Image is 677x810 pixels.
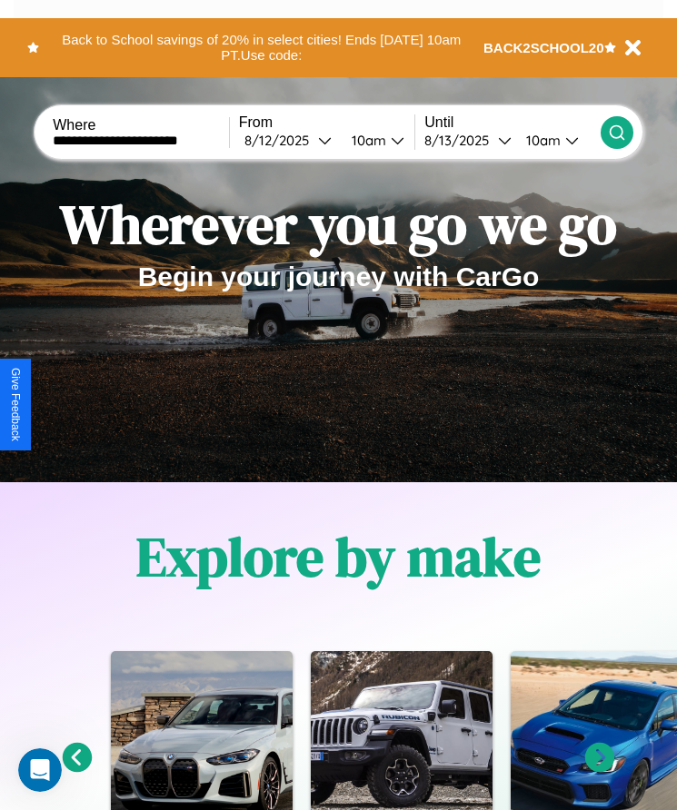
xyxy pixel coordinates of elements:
[9,368,22,441] div: Give Feedback
[424,132,498,149] div: 8 / 13 / 2025
[512,131,601,150] button: 10am
[424,114,601,131] label: Until
[39,27,483,68] button: Back to School savings of 20% in select cities! Ends [DATE] 10am PT.Use code:
[239,131,337,150] button: 8/12/2025
[337,131,415,150] button: 10am
[136,519,541,594] h1: Explore by make
[483,40,604,55] b: BACK2SCHOOL20
[244,132,318,149] div: 8 / 12 / 2025
[18,748,62,792] iframe: Intercom live chat
[239,114,415,131] label: From
[53,117,229,133] label: Where
[517,132,565,149] div: 10am
[343,132,391,149] div: 10am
